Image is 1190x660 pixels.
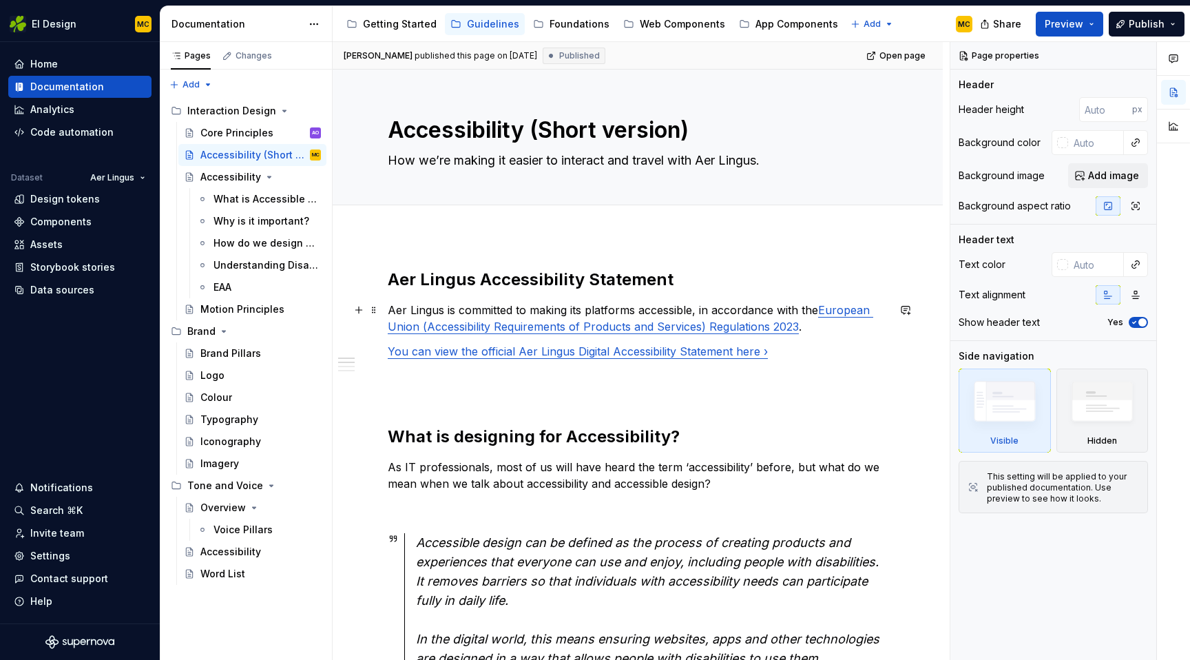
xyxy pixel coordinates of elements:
div: Contact support [30,572,108,586]
div: Design tokens [30,192,100,206]
a: Brand Pillars [178,342,326,364]
a: Home [8,53,152,75]
div: Background aspect ratio [959,199,1071,213]
a: Voice Pillars [191,519,326,541]
span: Preview [1045,17,1083,31]
a: Design tokens [8,188,152,210]
label: Yes [1107,317,1123,328]
a: How do we design for Inclusivity? [191,232,326,254]
div: Hidden [1087,435,1117,446]
button: Notifications [8,477,152,499]
a: Logo [178,364,326,386]
img: 56b5df98-d96d-4d7e-807c-0afdf3bdaefa.png [10,16,26,32]
a: Storybook stories [8,256,152,278]
h2: What is designing for Accessibility? [388,426,888,448]
a: Colour [178,386,326,409]
a: Understanding Disability [191,254,326,276]
div: Changes [236,50,272,61]
div: Understanding Disability [213,258,318,272]
span: Add image [1088,169,1139,183]
div: Invite team [30,526,84,540]
button: Add [165,75,217,94]
div: Accessibility [200,170,261,184]
div: Motion Principles [200,302,284,316]
div: Brand Pillars [200,347,261,360]
a: Word List [178,563,326,585]
div: Visible [959,369,1051,453]
div: Help [30,595,52,608]
div: Text alignment [959,288,1025,302]
a: Motion Principles [178,298,326,320]
div: Components [30,215,92,229]
a: Settings [8,545,152,567]
div: Typography [200,413,258,426]
div: Word List [200,567,245,581]
a: Open page [862,46,932,65]
a: Web Components [618,13,731,35]
div: Imagery [200,457,239,471]
div: Why is it important? [213,214,309,228]
div: Documentation [30,80,104,94]
button: EI DesignMC [3,9,157,39]
div: Accessibility (Short version) [200,148,307,162]
div: Web Components [640,17,725,31]
div: published this page on [DATE] [415,50,537,61]
a: Analytics [8,99,152,121]
div: Pages [171,50,211,61]
div: Guidelines [467,17,519,31]
div: Page tree [165,100,326,585]
div: Header height [959,103,1024,116]
div: Background color [959,136,1041,149]
a: Invite team [8,522,152,544]
a: Core PrinciplesAO [178,122,326,144]
a: Why is it important? [191,210,326,232]
input: Auto [1079,97,1132,122]
div: Background image [959,169,1045,183]
div: What is Accessible Design? [213,192,318,206]
span: Add [864,19,881,30]
a: Code automation [8,121,152,143]
div: Tone and Voice [187,479,263,493]
textarea: Accessibility (Short version) [385,114,885,147]
button: Share [973,12,1030,37]
div: AO [312,126,319,140]
a: Imagery [178,453,326,475]
span: [PERSON_NAME] [344,50,413,61]
a: Getting Started [341,13,442,35]
div: MC [137,19,149,30]
span: Publish [1129,17,1165,31]
button: Add image [1068,163,1148,188]
div: Data sources [30,283,94,297]
div: Getting Started [363,17,437,31]
div: Hidden [1056,369,1149,453]
button: Add [846,14,898,34]
button: Preview [1036,12,1103,37]
div: Text color [959,258,1005,271]
a: Iconography [178,431,326,453]
div: Colour [200,391,232,404]
div: Code automation [30,125,114,139]
div: How do we design for Inclusivity? [213,236,318,250]
button: Help [8,590,152,612]
div: Tone and Voice [165,475,326,497]
span: Add [182,79,200,90]
div: MC [312,148,320,162]
span: Open page [879,50,926,61]
div: App Components [755,17,838,31]
a: App Components [733,13,844,35]
p: px [1132,104,1142,115]
a: Accessibility [178,166,326,188]
p: Aer Lingus is committed to making its platforms accessible, in accordance with the . [388,302,888,335]
div: MC [958,19,970,30]
div: Visible [990,435,1019,446]
div: Assets [30,238,63,251]
svg: Supernova Logo [45,635,114,649]
div: Notifications [30,481,93,495]
a: Documentation [8,76,152,98]
a: Overview [178,497,326,519]
div: Storybook stories [30,260,115,274]
div: Iconography [200,435,261,448]
div: EI Design [32,17,76,31]
input: Auto [1068,130,1124,155]
div: Settings [30,549,70,563]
